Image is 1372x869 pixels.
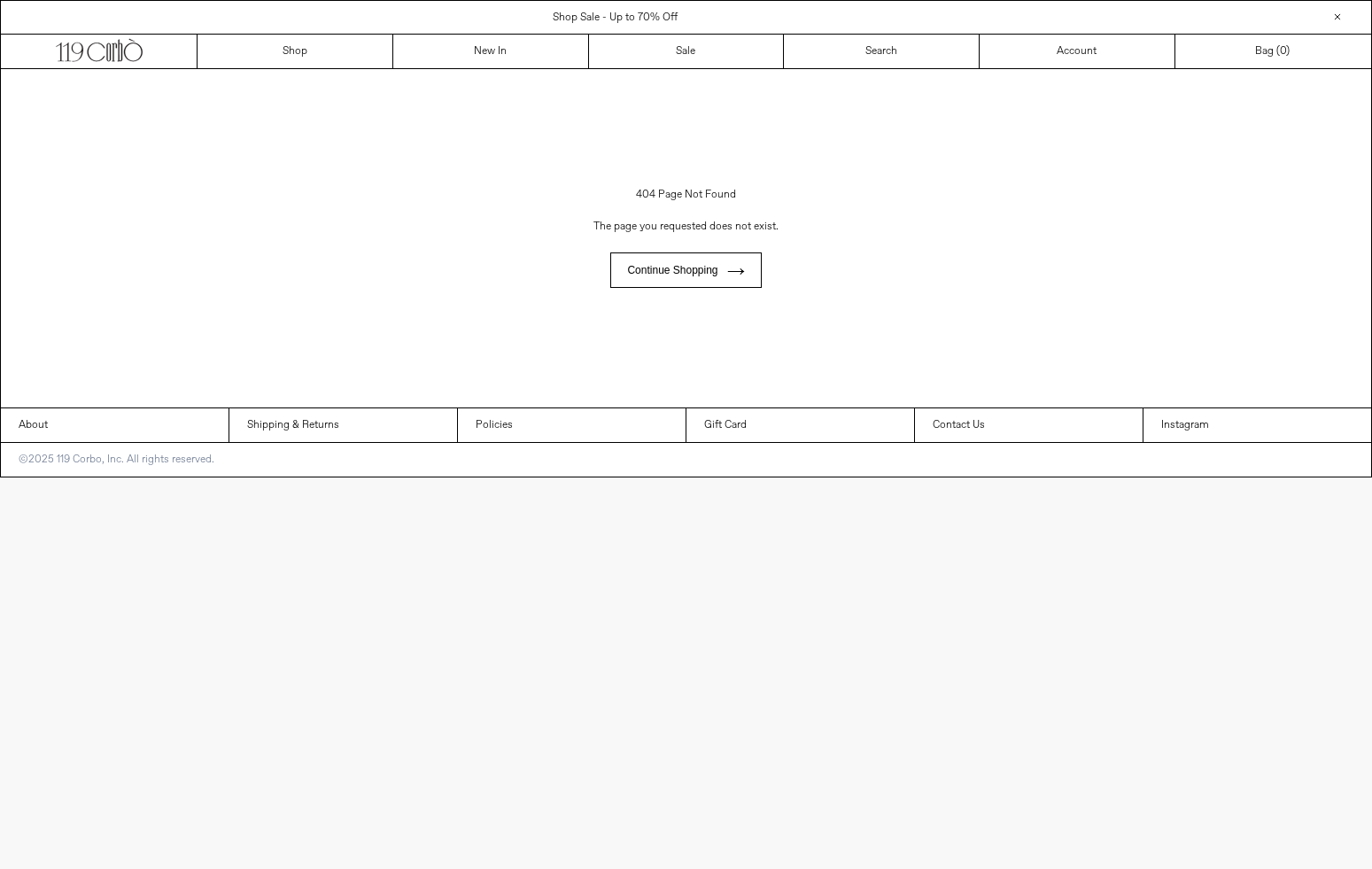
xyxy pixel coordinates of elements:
a: Shop Sale - Up to 70% Off [553,11,678,25]
h1: 404 Page Not Found [50,180,1322,210]
a: Account [980,35,1175,68]
span: 0 [1280,44,1286,58]
a: About [1,408,229,442]
a: Shipping & Returns [229,408,457,442]
a: Continue shopping [610,252,761,288]
a: Gift Card [686,408,914,442]
a: New In [393,35,589,68]
a: Bag () [1175,35,1371,68]
span: ) [1280,43,1290,59]
p: ©2025 119 Corbo, Inc. All rights reserved. [1,443,232,477]
a: Sale [589,35,785,68]
a: Search [784,35,980,68]
a: Policies [458,408,686,442]
p: The page you requested does not exist. [50,210,1322,244]
a: Instagram [1143,408,1371,442]
a: Shop [198,35,393,68]
a: Contact Us [915,408,1143,442]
